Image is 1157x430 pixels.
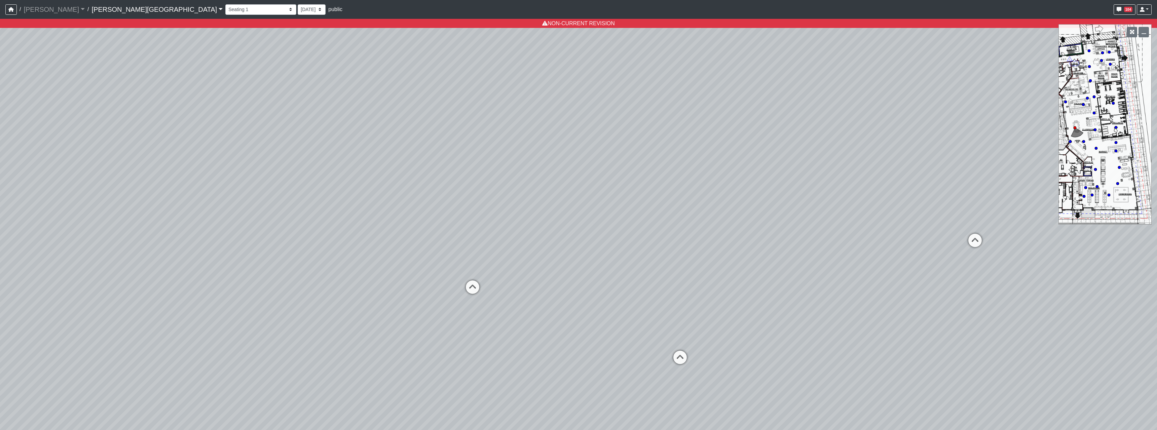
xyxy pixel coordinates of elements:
[85,3,91,16] span: /
[5,417,45,430] iframe: Ybug feedback widget
[1124,7,1133,12] span: 104
[542,21,615,26] a: NON-CURRENT REVISION
[328,6,342,12] span: public
[24,3,85,16] a: [PERSON_NAME]
[17,3,24,16] span: /
[1114,4,1136,15] button: 104
[91,3,223,16] a: [PERSON_NAME][GEOGRAPHIC_DATA]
